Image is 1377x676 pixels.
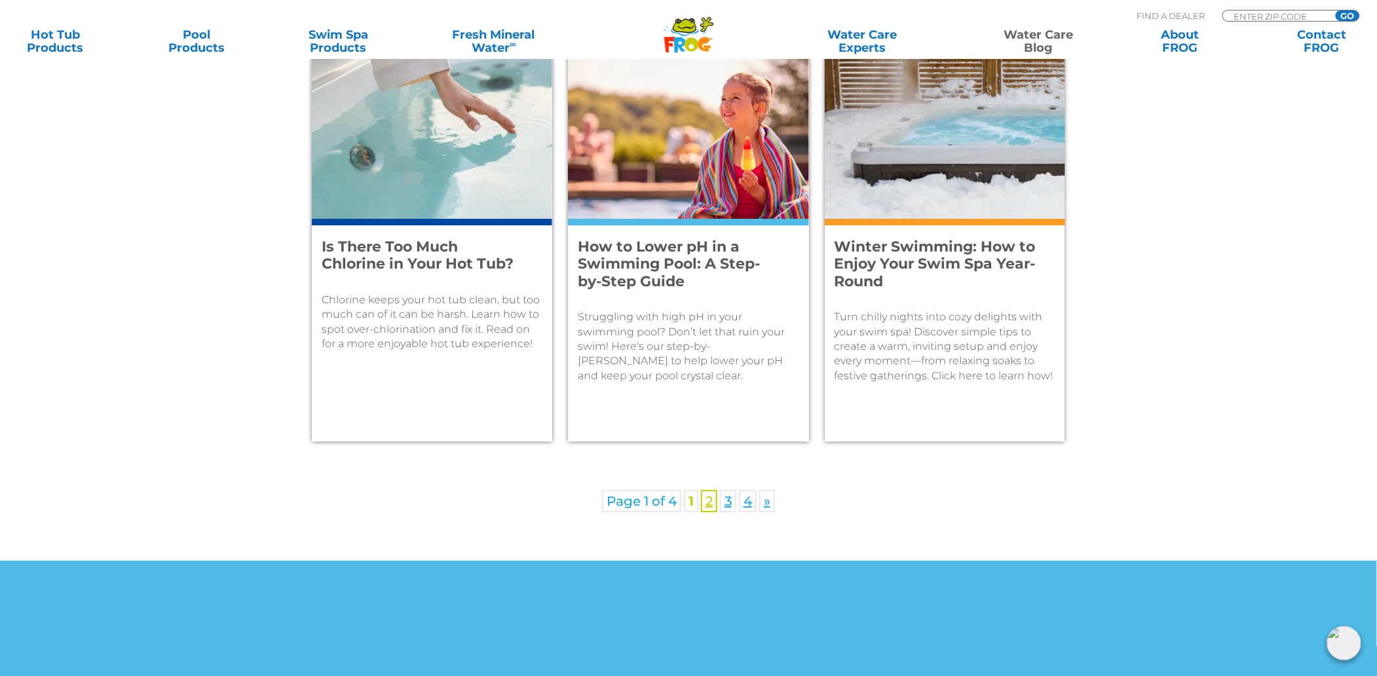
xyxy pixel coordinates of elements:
a: Swim SpaProducts [283,28,393,54]
a: 2 [701,490,717,512]
input: GO [1336,10,1359,21]
img: A woman's hand reaches and skims the surface of a clear hot tub's water [312,51,552,219]
a: Water CareExperts [773,28,952,54]
a: Water CareBlog [983,28,1093,54]
a: ContactFROG [1267,28,1377,54]
h4: Is There Too Much Chlorine in Your Hot Tub? [322,238,525,273]
img: An outdoor swim spa is surrounded by snow. [825,51,1065,219]
p: Turn chilly nights into cozy delights with your swim spa! Discover simple tips to create a warm, ... [835,310,1055,383]
h4: How to Lower pH in a Swimming Pool: A Step-by-Step Guide [578,238,781,290]
a: 3 [720,490,736,512]
span: 1 [684,490,698,512]
a: An outdoor swim spa is surrounded by snow.Winter Swimming: How to Enjoy Your Swim Spa Year-RoundT... [825,51,1065,441]
a: AboutFROG [1125,28,1236,54]
h4: Winter Swimming: How to Enjoy Your Swim Spa Year-Round [835,238,1038,290]
sup: ∞ [510,39,516,49]
a: Fresh MineralWater∞ [425,28,563,54]
a: Next Page [759,490,775,512]
a: A young girl enjoys a colorful popsicle while she sits on the edge of an outdoor pool. She is wra... [568,51,808,441]
span: Page 1 of 4 [602,490,681,512]
p: Struggling with high pH in your swimming pool? Don’t let that ruin your swim! Here's our step-by-... [578,310,799,383]
p: Chlorine keeps your hot tub clean, but too much can of it can be harsh. Learn how to spot over-ch... [322,293,542,352]
p: Find A Dealer [1137,10,1205,22]
a: A woman's hand reaches and skims the surface of a clear hot tub's waterIs There Too Much Chlorine... [312,51,552,441]
a: 4 [739,490,757,512]
img: A young girl enjoys a colorful popsicle while she sits on the edge of an outdoor pool. She is wra... [568,51,808,219]
a: PoolProducts [141,28,252,54]
img: openIcon [1327,626,1361,660]
input: Zip Code Form [1233,10,1321,22]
